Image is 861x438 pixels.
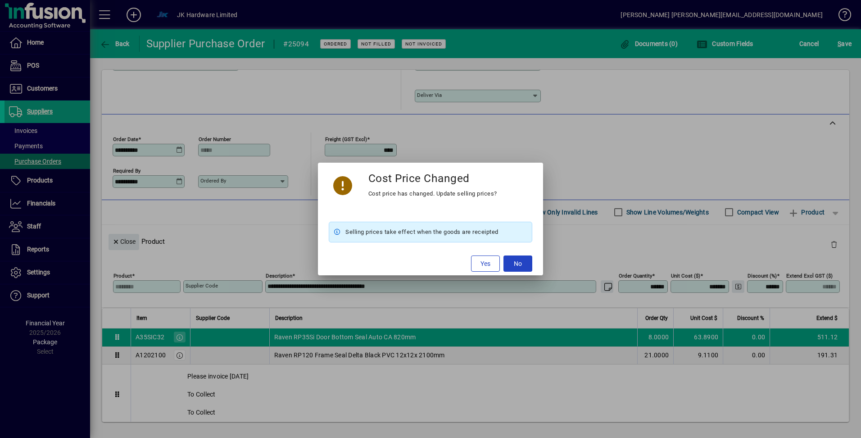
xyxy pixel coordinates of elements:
button: Yes [471,255,500,272]
span: Yes [480,259,490,269]
button: No [503,255,532,272]
div: Cost price has changed. Update selling prices? [368,188,497,199]
h3: Cost Price Changed [368,172,470,185]
span: No [514,259,522,269]
span: Selling prices take effect when the goods are receipted [345,227,498,237]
